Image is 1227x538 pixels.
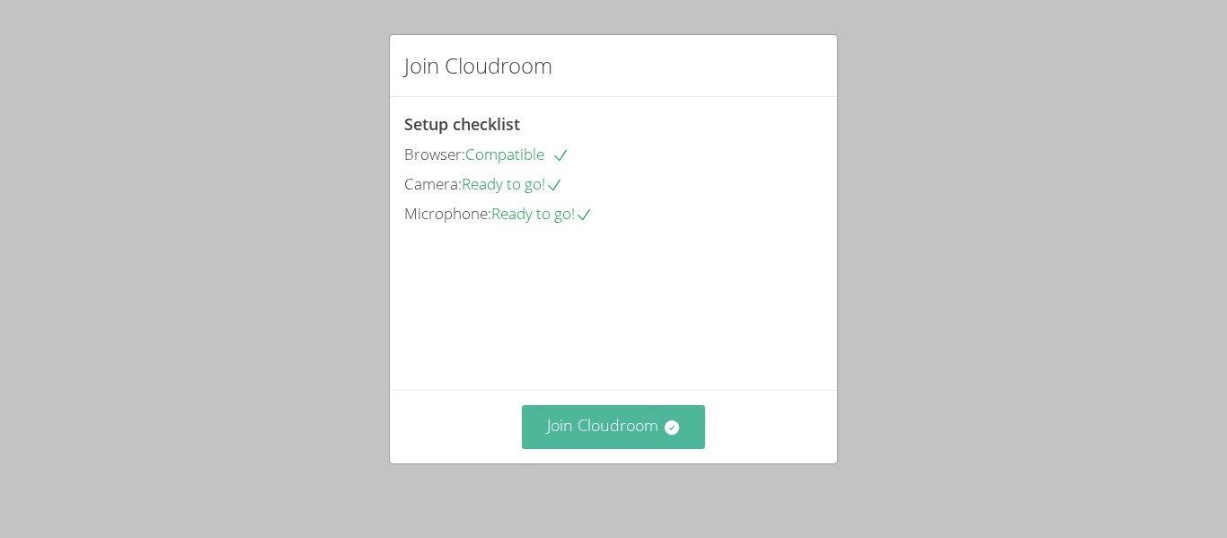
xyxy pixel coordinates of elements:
span: Browser: [404,144,465,164]
span: Compatible [465,144,569,164]
span: Ready to go! [462,173,563,194]
span: Camera: [404,173,462,194]
span: Microphone: [404,203,491,224]
span: Setup checklist [404,113,520,135]
span: Ready to go! [491,203,593,224]
h2: Join Cloudroom [404,49,552,82]
button: Join Cloudroom [522,405,706,449]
